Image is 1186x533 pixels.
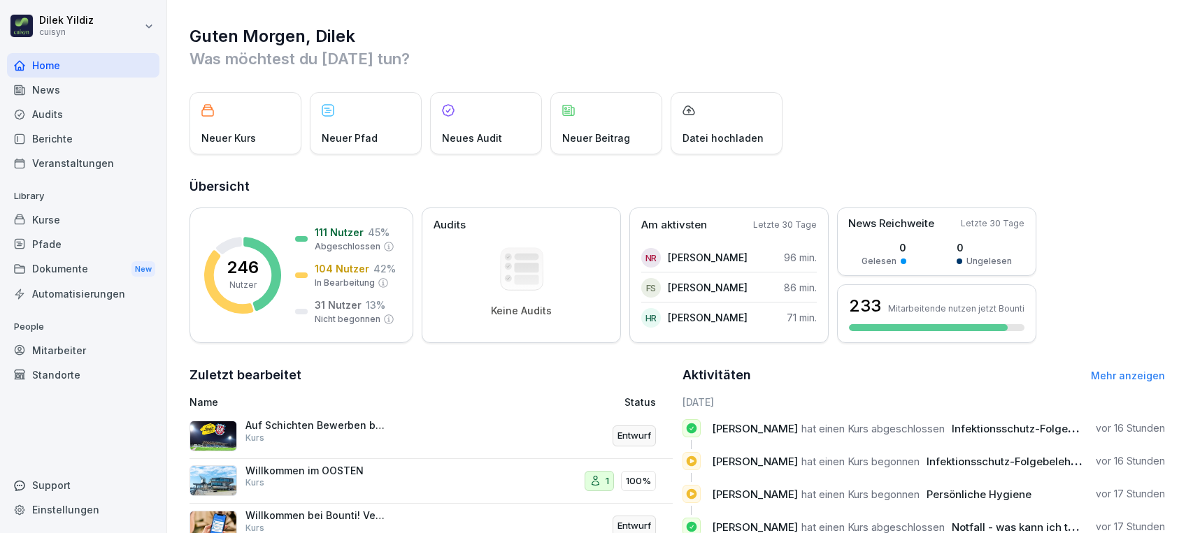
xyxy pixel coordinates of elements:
[641,248,661,268] div: NR
[190,465,237,496] img: ix1ykoc2zihs2snthutkekki.png
[201,131,256,145] p: Neuer Kurs
[7,497,159,522] a: Einstellungen
[712,488,798,501] span: [PERSON_NAME]
[131,261,155,277] div: New
[190,414,673,459] a: Auf Schichten Bewerben beim FSV in der E2N App!KursEntwurf
[641,278,661,298] div: FS
[1096,454,1165,468] p: vor 16 Stunden
[787,310,817,325] p: 71 min.
[849,294,881,318] h3: 233
[190,395,489,409] p: Name
[641,308,661,328] div: HR
[668,280,748,295] p: [PERSON_NAME]
[245,465,385,477] p: Willkommen im OOSTEN
[368,225,390,240] p: 45 %
[373,261,396,276] p: 42 %
[7,473,159,497] div: Support
[7,338,159,363] a: Mitarbeiter
[315,225,364,240] p: 111 Nutzer
[784,280,817,295] p: 86 min.
[617,519,651,533] p: Entwurf
[366,298,385,312] p: 13 %
[245,476,264,489] p: Kurs
[957,240,1012,255] p: 0
[668,310,748,325] p: [PERSON_NAME]
[190,365,673,385] h2: Zuletzt bearbeitet
[961,217,1024,230] p: Letzte 30 Tage
[7,256,159,282] div: Dokumente
[801,422,945,435] span: hat einen Kurs abgeschlossen
[683,365,751,385] h2: Aktivitäten
[229,279,257,291] p: Nutzer
[562,131,630,145] p: Neuer Beitrag
[322,131,378,145] p: Neuer Pfad
[606,474,609,488] p: 1
[784,250,817,265] p: 96 min.
[7,207,159,232] a: Kurse
[7,53,159,78] a: Home
[39,15,94,27] p: Dilek Yildiz
[491,305,552,317] p: Keine Audits
[848,216,934,232] p: News Reichweite
[624,395,656,409] p: Status
[315,298,362,312] p: 31 Nutzer
[245,509,385,522] p: Willkommen bei Bounti! Version HV / Oosten
[801,455,920,468] span: hat einen Kurs begonnen
[617,429,651,443] p: Entwurf
[315,277,375,289] p: In Bearbeitung
[7,102,159,126] a: Audits
[315,313,380,326] p: Nicht begonnen
[190,177,1165,196] h2: Übersicht
[315,240,380,253] p: Abgeschlossen
[1091,370,1165,381] a: Mehr anzeigen
[862,255,896,268] p: Gelesen
[927,488,1031,501] span: Persönliche Hygiene
[442,131,502,145] p: Neues Audit
[434,217,466,233] p: Audits
[888,303,1024,314] p: Mitarbeitende nutzen jetzt Bounti
[190,459,673,504] a: Willkommen im OOSTENKurs1100%
[668,250,748,265] p: [PERSON_NAME]
[626,474,651,488] p: 100%
[190,48,1165,70] p: Was möchtest du [DATE] tun?
[7,363,159,387] a: Standorte
[753,219,817,231] p: Letzte 30 Tage
[7,316,159,338] p: People
[315,261,369,276] p: 104 Nutzer
[683,395,1166,409] h6: [DATE]
[862,240,906,255] p: 0
[227,259,259,276] p: 246
[7,232,159,256] a: Pfade
[39,27,94,37] p: cuisyn
[683,131,764,145] p: Datei hochladen
[7,126,159,151] a: Berichte
[190,421,237,451] img: vko4dyk4lnfa1fwbu5ui5jwj.png
[245,419,385,432] p: Auf Schichten Bewerben beim FSV in der E2N App!
[245,432,264,444] p: Kurs
[712,422,798,435] span: [PERSON_NAME]
[927,455,1177,468] span: Infektionsschutz-Folgebelehrung (nach §43 IfSG)
[7,78,159,102] a: News
[1096,487,1165,501] p: vor 17 Stunden
[712,455,798,468] span: [PERSON_NAME]
[7,185,159,207] p: Library
[966,255,1012,268] p: Ungelesen
[7,256,159,282] a: DokumenteNew
[641,217,707,233] p: Am aktivsten
[7,282,159,306] a: Automatisierungen
[801,488,920,501] span: hat einen Kurs begonnen
[7,151,159,175] a: Veranstaltungen
[1096,421,1165,435] p: vor 16 Stunden
[190,25,1165,48] h1: Guten Morgen, Dilek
